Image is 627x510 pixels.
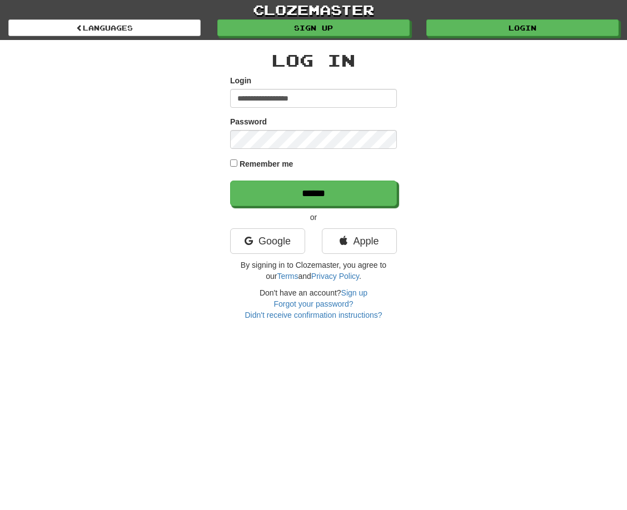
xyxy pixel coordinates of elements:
a: Forgot your password? [273,299,353,308]
a: Privacy Policy [311,272,359,281]
div: Don't have an account? [230,287,397,321]
label: Password [230,116,267,127]
p: By signing in to Clozemaster, you agree to our and . [230,259,397,282]
a: Languages [8,19,201,36]
a: Sign up [341,288,367,297]
label: Login [230,75,251,86]
a: Login [426,19,619,36]
h2: Log In [230,51,397,69]
a: Terms [277,272,298,281]
a: Apple [322,228,397,254]
a: Google [230,228,305,254]
a: Sign up [217,19,410,36]
p: or [230,212,397,223]
label: Remember me [240,158,293,169]
a: Didn't receive confirmation instructions? [245,311,382,319]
